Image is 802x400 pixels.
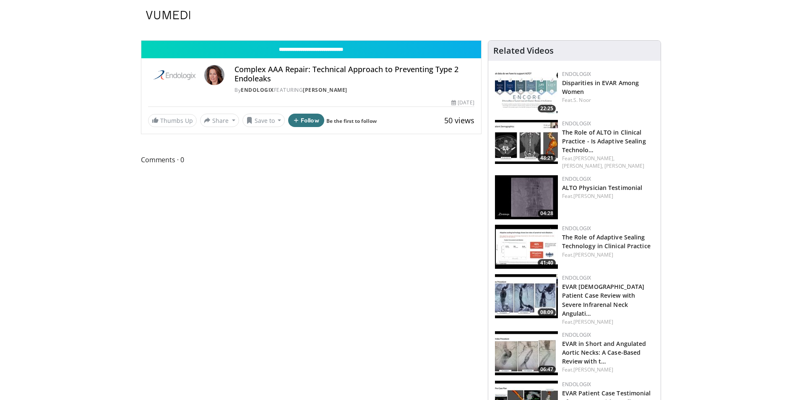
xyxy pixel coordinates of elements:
[562,192,654,200] div: Feat.
[562,184,643,192] a: ALTO Physician Testimonial
[495,331,558,375] img: 155c12f0-1e07-46e7-993d-58b0602714b1.150x105_q85_crop-smart_upscale.jpg
[538,105,556,112] span: 22:25
[146,11,190,19] img: VuMedi Logo
[451,99,474,106] div: [DATE]
[562,283,644,317] a: EVAR [DEMOGRAPHIC_DATA] Patient Case Review with Severe Infrarenal Neck Angulati…
[148,114,197,127] a: Thumbs Up
[562,155,654,170] div: Feat.
[288,114,324,127] button: Follow
[495,120,558,164] a: 48:21
[200,114,239,127] button: Share
[562,79,639,96] a: Disparities in EVAR Among Women
[495,331,558,375] a: 06:47
[493,46,554,56] h4: Related Videos
[495,274,558,318] img: 67c1e0d2-072b-4cbe-8600-616308564143.150x105_q85_crop-smart_upscale.jpg
[562,331,591,338] a: Endologix
[538,259,556,267] span: 41:40
[562,233,651,250] a: The Role of Adaptive Sealing Technology in Clinical Practice
[538,210,556,217] span: 04:28
[562,128,646,154] a: The Role of ALTO in Clinical Practice - Is Adaptive Sealing Technolo…
[562,175,591,182] a: Endologix
[242,114,285,127] button: Save to
[562,366,654,374] div: Feat.
[562,339,654,365] h3: EVAR in Short and Angulated Aortic Necks: A Case-Based Review with the ALTO® Stent Graft
[562,251,654,259] div: Feat.
[562,282,654,317] h3: EVAR Female Patient Case Review with Severe Infrarenal Neck Angulation
[326,117,377,125] a: Be the first to follow
[562,318,654,326] div: Feat.
[562,120,591,127] a: Endologix
[562,274,591,281] a: Endologix
[573,192,613,200] a: [PERSON_NAME]
[495,225,558,269] img: cbd11de7-4efa-4c11-8673-248522b0ec95.150x105_q85_crop-smart_upscale.jpg
[495,70,558,114] img: 7798b8e1-817c-4689-9e8d-a5a2c8f3df76.150x105_q85_crop-smart_upscale.jpg
[573,366,613,373] a: [PERSON_NAME]
[234,86,474,94] div: By FEATURING
[495,120,558,164] img: 6d46e95c-94a7-4151-809a-98b23d167fbd.150x105_q85_crop-smart_upscale.jpg
[562,96,654,104] div: Feat.
[562,162,603,169] a: [PERSON_NAME],
[573,155,615,162] a: [PERSON_NAME],
[204,65,224,85] img: Avatar
[495,274,558,318] a: 08:09
[562,127,654,154] h3: The Role of ALTO in Clinical Practice - Is Adaptive Sealing Technology the Answer?
[538,309,556,316] span: 08:09
[141,154,482,165] span: Comments 0
[495,175,558,219] a: 04:28
[604,162,644,169] a: [PERSON_NAME]
[148,65,201,85] img: Endologix
[303,86,347,94] a: [PERSON_NAME]
[573,318,613,325] a: [PERSON_NAME]
[444,115,474,125] span: 50 views
[562,70,591,78] a: Endologix
[495,70,558,114] a: 22:25
[241,86,274,94] a: Endologix
[562,340,646,365] a: EVAR in Short and Angulated Aortic Necks: A Case-Based Review with t…
[234,65,474,83] h4: Complex AAA Repair: Technical Approach to Preventing Type 2 Endoleaks
[538,154,556,162] span: 48:21
[538,366,556,373] span: 06:47
[562,381,591,388] a: Endologix
[573,96,591,104] a: S. Noor
[573,251,613,258] a: [PERSON_NAME]
[495,175,558,219] img: 13d0ebda-a674-44bd-964b-6e4d062923e0.150x105_q85_crop-smart_upscale.jpg
[495,225,558,269] a: 41:40
[562,225,591,232] a: Endologix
